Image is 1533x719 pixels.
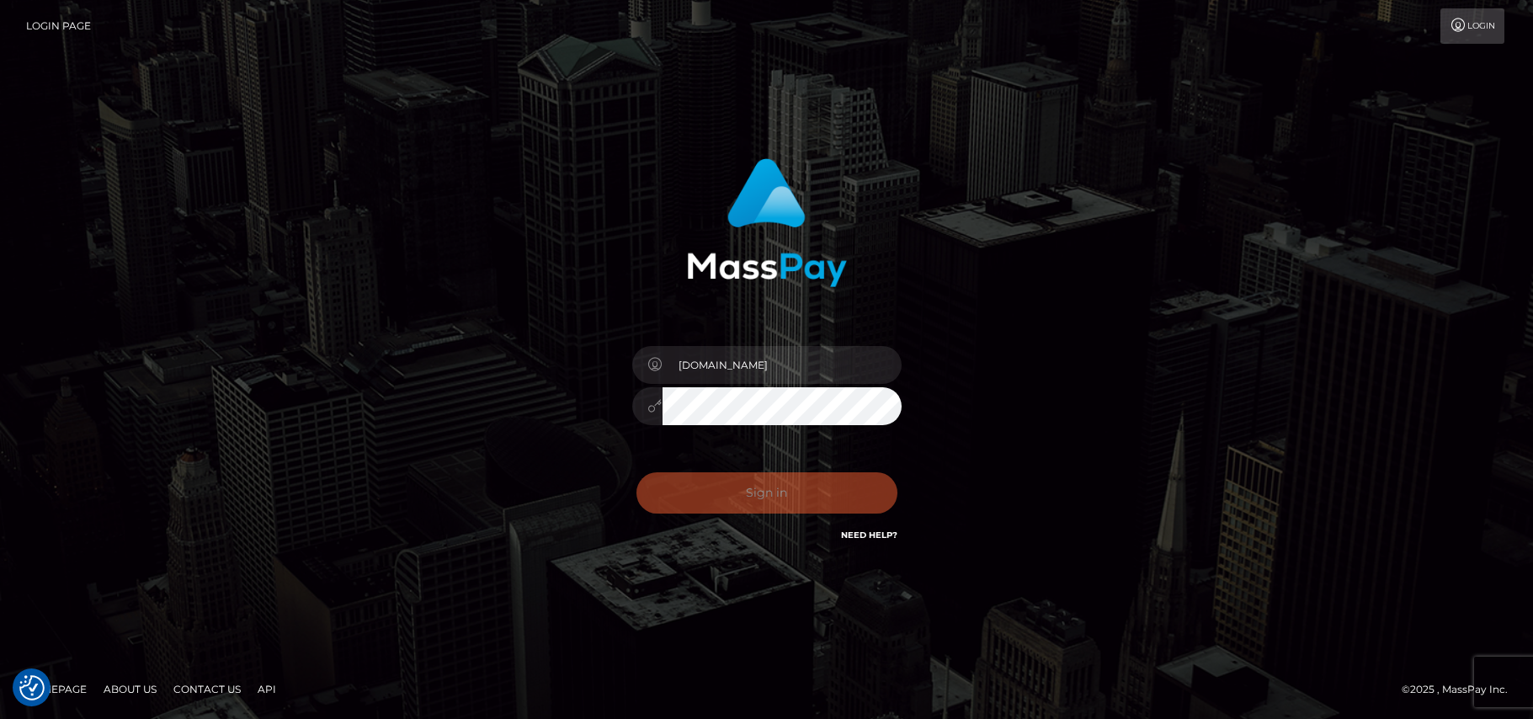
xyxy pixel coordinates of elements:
input: Username... [663,346,902,384]
a: Login Page [26,8,91,44]
a: Homepage [19,676,93,702]
button: Consent Preferences [19,675,45,700]
a: API [251,676,283,702]
a: Need Help? [841,530,897,541]
img: MassPay Login [687,158,847,287]
a: Contact Us [167,676,248,702]
a: About Us [97,676,163,702]
img: Revisit consent button [19,675,45,700]
div: © 2025 , MassPay Inc. [1402,680,1520,699]
a: Login [1440,8,1504,44]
